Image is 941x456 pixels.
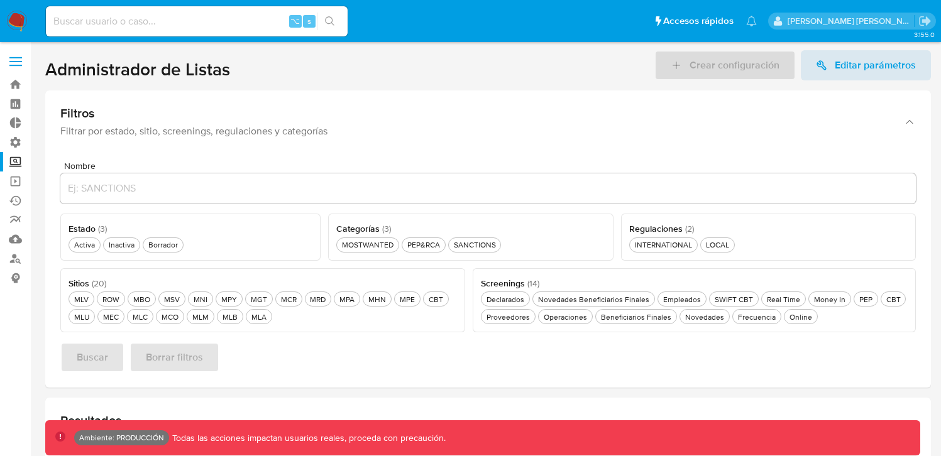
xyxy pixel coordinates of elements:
p: Todas las acciones impactan usuarios reales, proceda con precaución. [169,432,446,444]
span: ⌥ [290,15,300,27]
a: Notificaciones [746,16,757,26]
a: Salir [918,14,932,28]
span: Accesos rápidos [663,14,734,28]
input: Buscar usuario o caso... [46,13,348,30]
button: search-icon [317,13,343,30]
p: Ambiente: PRODUCCIÓN [79,435,164,440]
span: s [307,15,311,27]
p: marcoezequiel.morales@mercadolibre.com [788,15,915,27]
